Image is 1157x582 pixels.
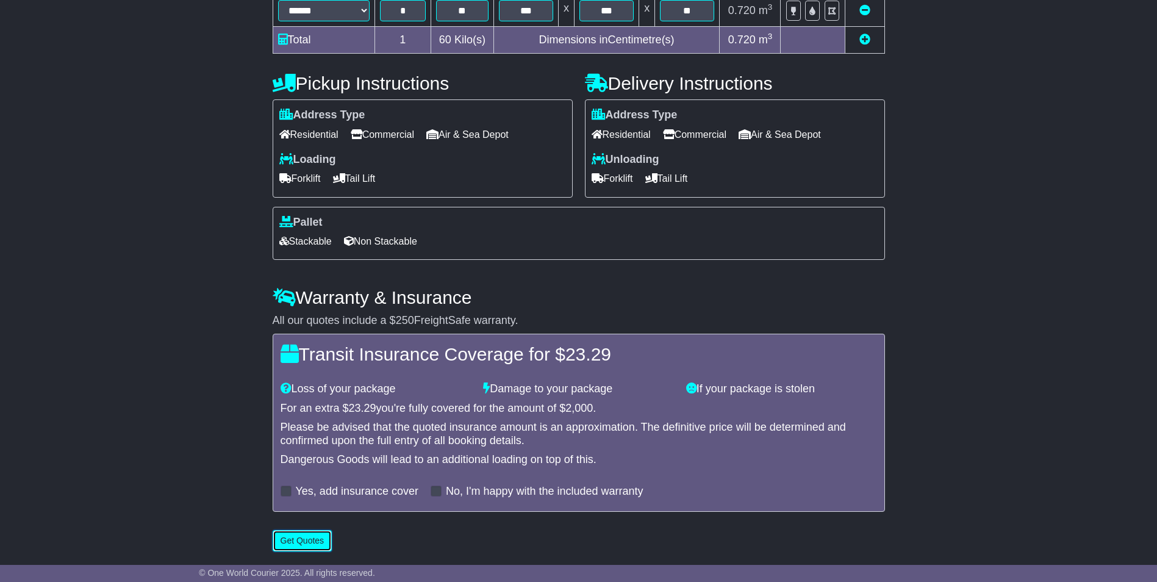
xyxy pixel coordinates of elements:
a: Remove this item [859,4,870,16]
span: 0.720 [728,4,756,16]
span: Commercial [351,125,414,144]
td: Kilo(s) [431,27,494,54]
span: Forklift [592,169,633,188]
span: 2,000 [565,402,593,414]
div: For an extra $ you're fully covered for the amount of $ . [281,402,877,415]
h4: Delivery Instructions [585,73,885,93]
span: Air & Sea Depot [739,125,821,144]
td: 1 [374,27,431,54]
label: Address Type [592,109,678,122]
label: Unloading [592,153,659,167]
h4: Transit Insurance Coverage for $ [281,344,877,364]
td: Total [273,27,374,54]
span: m [759,34,773,46]
span: Commercial [663,125,726,144]
span: m [759,4,773,16]
span: Residential [592,125,651,144]
span: Stackable [279,232,332,251]
td: Dimensions in Centimetre(s) [493,27,720,54]
div: All our quotes include a $ FreightSafe warranty. [273,314,885,328]
span: 250 [396,314,414,326]
div: Please be advised that the quoted insurance amount is an approximation. The definitive price will... [281,421,877,447]
span: 0.720 [728,34,756,46]
span: 23.29 [349,402,376,414]
button: Get Quotes [273,530,332,551]
div: Damage to your package [477,383,680,396]
span: Non Stackable [344,232,417,251]
label: Address Type [279,109,365,122]
label: Yes, add insurance cover [296,485,418,498]
h4: Pickup Instructions [273,73,573,93]
span: Air & Sea Depot [426,125,509,144]
sup: 3 [768,32,773,41]
sup: 3 [768,2,773,12]
span: © One World Courier 2025. All rights reserved. [199,568,375,578]
span: Tail Lift [645,169,688,188]
span: 60 [439,34,451,46]
span: Forklift [279,169,321,188]
span: Tail Lift [333,169,376,188]
div: Dangerous Goods will lead to an additional loading on top of this. [281,453,877,467]
label: Pallet [279,216,323,229]
span: Residential [279,125,339,144]
div: Loss of your package [274,383,478,396]
span: 23.29 [565,344,611,364]
label: No, I'm happy with the included warranty [446,485,643,498]
label: Loading [279,153,336,167]
a: Add new item [859,34,870,46]
div: If your package is stolen [680,383,883,396]
h4: Warranty & Insurance [273,287,885,307]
